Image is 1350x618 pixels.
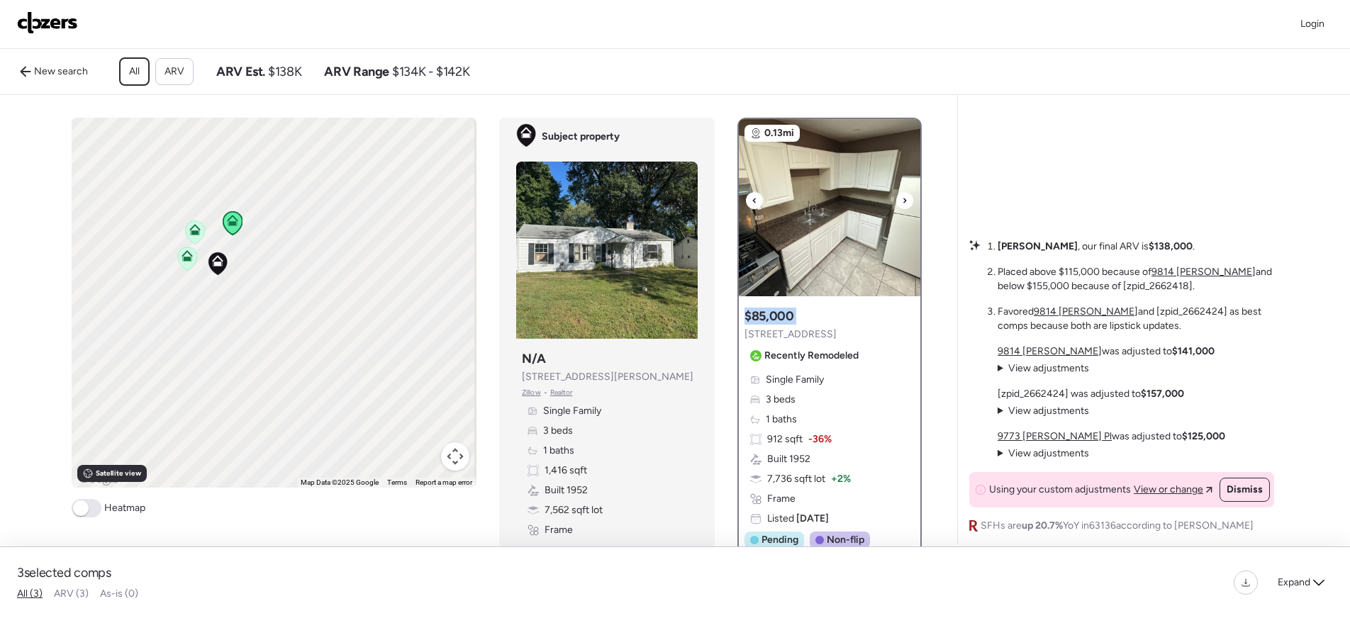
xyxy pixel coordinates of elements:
strong: $125,000 [1182,430,1225,442]
img: Google [75,469,122,488]
a: Report a map error [415,478,472,486]
span: 1,416 sqft [545,463,587,478]
span: • [544,387,547,398]
span: Single Family [543,404,601,418]
strong: $157,000 [1141,388,1184,400]
span: $134K - $142K [392,63,469,80]
strong: [PERSON_NAME] [998,240,1078,252]
span: All (3) [17,588,43,600]
a: View or change [1134,483,1212,497]
span: Zillow [522,387,541,398]
span: -36% [808,432,832,446]
p: was adjusted to [998,344,1215,359]
span: [STREET_ADDRESS][PERSON_NAME] [522,370,693,384]
span: Dismiss [1227,483,1263,497]
a: 9773 [PERSON_NAME] Pl [998,430,1112,442]
span: View adjustments [1008,447,1089,459]
img: Logo [17,11,78,34]
a: New search [11,60,96,83]
span: Recently Remodeled [764,349,859,363]
a: Open this area in Google Maps (opens a new window) [75,469,122,488]
span: Non-flip [827,533,864,547]
span: Frame [767,492,796,506]
span: Pending [762,533,798,547]
span: Subject property [542,130,620,144]
h3: N/A [522,350,546,367]
summary: View adjustments [998,361,1089,376]
a: 9814 [PERSON_NAME] [1151,266,1256,278]
span: ARV Range [324,63,389,80]
span: + 2% [831,472,851,486]
summary: View adjustments [998,446,1089,461]
span: Login [1300,18,1324,30]
span: 0.13mi [764,126,794,140]
li: Favored and [zpid_2662424] as best comps because both are lipstick updates. [998,305,1274,333]
span: As-is (0) [100,588,138,600]
summary: View adjustments [998,404,1089,418]
span: [STREET_ADDRESS] [744,327,837,342]
h3: $85,000 [744,308,793,325]
a: 9814 [PERSON_NAME] [998,345,1102,357]
button: Map camera controls [441,442,469,471]
li: , our final ARV is . [998,240,1195,254]
a: 9814 [PERSON_NAME] [1034,305,1138,318]
span: Listed [767,512,829,526]
span: Using your custom adjustments [989,483,1131,497]
strong: $141,000 [1172,345,1215,357]
span: Satellite view [96,468,141,479]
span: View adjustments [1008,362,1089,374]
span: SFHs are YoY in 63136 according to [PERSON_NAME] [981,519,1254,533]
span: [DATE] [794,512,829,524]
a: Terms (opens in new tab) [387,478,407,486]
span: 3 beds [766,393,796,407]
span: 912 sqft [767,432,803,446]
span: 7,562 sqft lot [545,503,603,517]
span: Built 1952 [767,452,810,466]
span: Frame [545,523,573,537]
span: View or change [1134,483,1203,497]
span: 1 baths [543,444,574,458]
span: Map Data ©2025 Google [301,478,379,486]
span: New search [34,64,88,79]
span: ARV Est. [216,63,265,80]
li: Placed above $115,000 because of and below $155,000 because of [zpid_2662418]. [998,265,1274,293]
span: up 20.7% [1022,519,1063,532]
span: 3 beds [543,424,573,438]
span: Single Family [766,373,824,387]
span: Built 1952 [545,483,588,498]
strong: $138,000 [1149,240,1193,252]
span: All [129,64,140,79]
p: was adjusted to [998,429,1225,444]
span: Expand [1278,575,1310,590]
span: Realtor [550,387,573,398]
p: [zpid_2662424] was adjusted to [998,387,1184,401]
span: 1 baths [766,412,797,427]
span: ARV (3) [54,588,89,600]
span: ARV [164,64,184,79]
span: 3 selected comps [17,564,111,581]
span: View adjustments [1008,405,1089,417]
span: $138K [268,63,301,80]
span: 7,736 sqft lot [767,472,825,486]
span: Heatmap [104,501,145,515]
